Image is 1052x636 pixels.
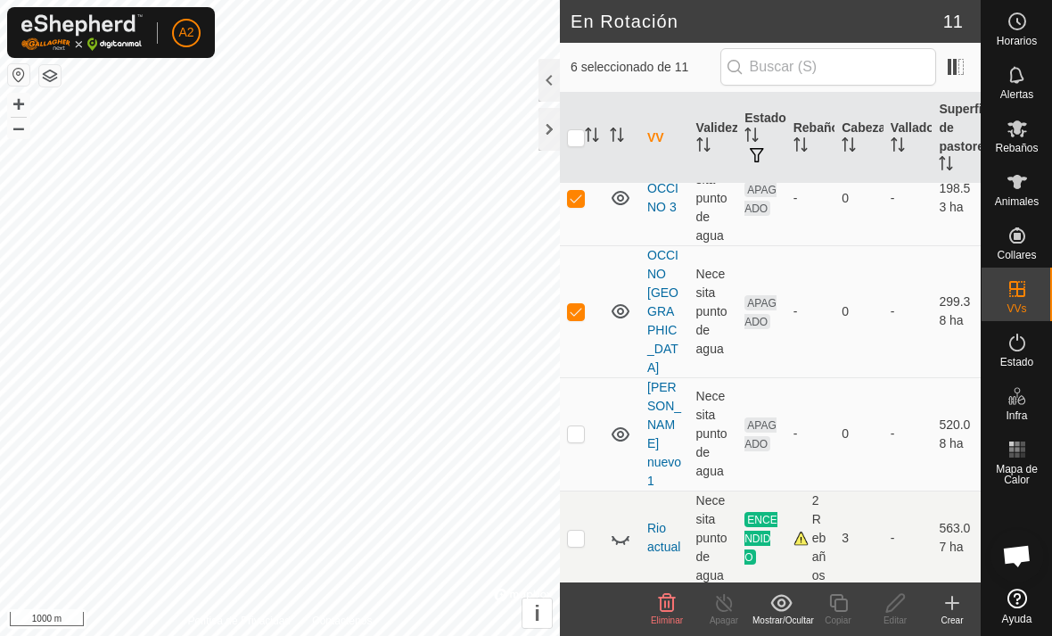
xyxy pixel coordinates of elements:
[689,245,738,377] td: Necesita punto de agua
[932,93,981,184] th: Superficie de pastoreo
[647,380,681,488] a: [PERSON_NAME] nuevo 1
[312,613,372,629] a: Contáctenos
[744,130,759,145] p-sorticon: Activar para ordenar
[522,599,552,628] button: i
[571,58,720,77] span: 6 seleccionado de 11
[932,491,981,585] td: 563.07 ha
[689,491,738,585] td: Necesita punto de agua
[8,117,29,138] button: –
[793,189,828,208] div: -
[810,614,867,627] div: Copiar
[793,302,828,321] div: -
[891,140,905,154] p-sorticon: Activar para ordenar
[21,14,143,51] img: Logo Gallagher
[884,151,933,245] td: -
[842,140,856,154] p-sorticon: Activar para ordenar
[744,295,777,329] span: APAGADO
[1002,614,1032,624] span: Ayuda
[995,143,1038,153] span: Rebaños
[997,36,1037,46] span: Horarios
[178,23,193,42] span: A2
[1007,303,1026,314] span: VVs
[943,8,963,35] span: 11
[1000,357,1033,368] span: Estado
[834,245,884,377] td: 0
[932,245,981,377] td: 299.38 ha
[752,614,810,627] div: Mostrar/Ocultar
[647,248,678,375] a: OCCINO [GEOGRAPHIC_DATA]
[834,93,884,184] th: Cabezas
[696,140,711,154] p-sorticon: Activar para ordenar
[744,512,777,565] span: ENCENDIDO
[744,417,777,451] span: APAGADO
[982,582,1052,632] a: Ayuda
[720,48,936,86] input: Buscar (S)
[647,521,680,554] a: Rio actual
[1006,410,1027,421] span: Infra
[884,491,933,585] td: -
[689,93,738,184] th: Validez
[793,425,828,443] div: -
[932,151,981,245] td: 198.53 ha
[571,11,943,32] h2: En Rotación
[995,196,1039,207] span: Animales
[834,377,884,491] td: 0
[1000,89,1033,100] span: Alertas
[834,491,884,585] td: 3
[997,250,1036,260] span: Collares
[990,529,1044,582] div: Chat abierto
[939,159,953,173] p-sorticon: Activar para ordenar
[884,93,933,184] th: Vallado
[610,130,624,145] p-sorticon: Activar para ordenar
[737,93,786,184] th: Estado
[786,93,835,184] th: Rebaño
[689,151,738,245] td: Necesita punto de agua
[744,182,777,216] span: APAGADO
[924,614,981,627] div: Crear
[884,377,933,491] td: -
[8,94,29,115] button: +
[695,614,752,627] div: Apagar
[986,464,1048,485] span: Mapa de Calor
[793,491,828,585] div: 2 Rebaños
[793,140,808,154] p-sorticon: Activar para ordenar
[8,64,29,86] button: Restablecer Mapa
[534,601,540,625] span: i
[39,65,61,87] button: Capas del Mapa
[867,614,924,627] div: Editar
[640,93,689,184] th: VV
[651,615,683,625] span: Eliminar
[932,377,981,491] td: 520.08 ha
[585,130,599,145] p-sorticon: Activar para ordenar
[188,613,291,629] a: Política de Privacidad
[834,151,884,245] td: 0
[689,377,738,491] td: Necesita punto de agua
[884,245,933,377] td: -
